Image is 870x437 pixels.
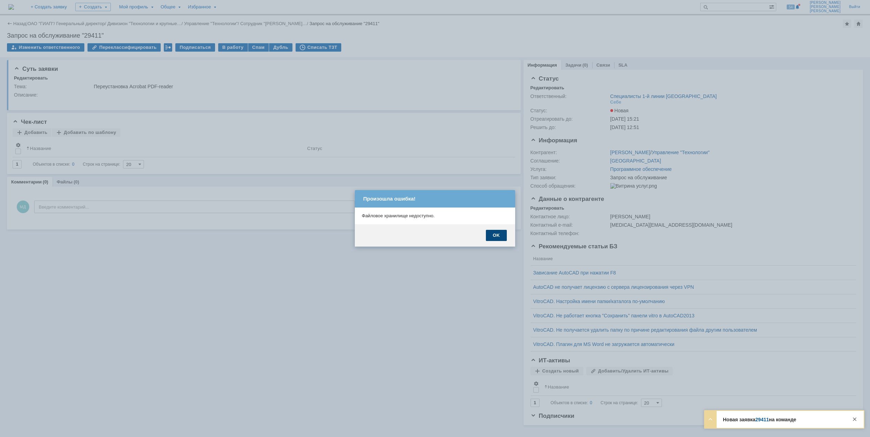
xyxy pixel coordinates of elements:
[706,415,715,423] div: Развернуть
[850,415,859,423] div: Закрыть
[355,190,515,208] div: Произошла ошибка!
[723,417,796,422] strong: Новая заявка на команде
[362,213,508,219] div: Файловое хранилище недоступно.
[755,417,769,422] a: 29411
